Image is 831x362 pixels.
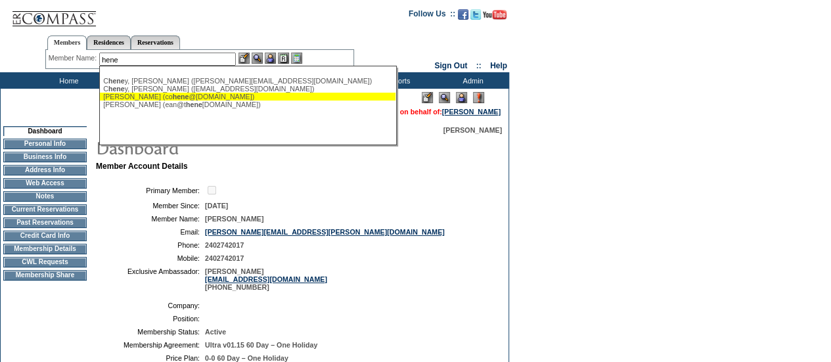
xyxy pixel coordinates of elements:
[3,139,87,149] td: Personal Info
[101,315,200,323] td: Position:
[205,202,228,210] span: [DATE]
[205,215,263,223] span: [PERSON_NAME]
[470,9,481,20] img: Follow us on Twitter
[483,10,506,20] img: Subscribe to our YouTube Channel
[3,165,87,175] td: Address Info
[101,302,200,309] td: Company:
[205,267,327,291] span: [PERSON_NAME] [PHONE_NUMBER]
[3,191,87,202] td: Notes
[443,126,502,134] span: [PERSON_NAME]
[470,13,481,21] a: Follow us on Twitter
[3,257,87,267] td: CWL Requests
[205,228,445,236] a: [PERSON_NAME][EMAIL_ADDRESS][PERSON_NAME][DOMAIN_NAME]
[101,184,200,196] td: Primary Member:
[101,215,200,223] td: Member Name:
[3,178,87,189] td: Web Access
[238,53,250,64] img: b_edit.gif
[490,61,507,70] a: Help
[95,134,358,160] img: pgTtlDashboard.gif
[422,92,433,103] img: Edit Mode
[409,8,455,24] td: Follow Us ::
[3,152,87,162] td: Business Info
[265,53,276,64] img: Impersonate
[103,93,392,101] div: [PERSON_NAME] (co @[DOMAIN_NAME])
[3,270,87,281] td: Membership Share
[30,72,105,89] td: Home
[350,108,501,116] span: You are acting on behalf of:
[442,108,501,116] a: [PERSON_NAME]
[3,204,87,215] td: Current Reservations
[3,231,87,241] td: Credit Card Info
[101,202,200,210] td: Member Since:
[103,101,392,108] div: [PERSON_NAME] (ean@t [DOMAIN_NAME])
[439,92,450,103] img: View Mode
[108,85,125,93] span: hene
[205,254,244,262] span: 2402742017
[473,92,484,103] img: Log Concern/Member Elevation
[434,61,467,70] a: Sign Out
[101,341,200,349] td: Membership Agreement:
[205,241,244,249] span: 2402742017
[205,275,327,283] a: [EMAIL_ADDRESS][DOMAIN_NAME]
[3,217,87,228] td: Past Reservations
[101,328,200,336] td: Membership Status:
[47,35,87,50] a: Members
[252,53,263,64] img: View
[458,9,468,20] img: Become our fan on Facebook
[186,101,202,108] span: hene
[49,53,99,64] div: Member Name:
[205,328,226,336] span: Active
[476,61,482,70] span: ::
[458,13,468,21] a: Become our fan on Facebook
[87,35,131,49] a: Residences
[103,77,392,85] div: C y, [PERSON_NAME] ([PERSON_NAME][EMAIL_ADDRESS][DOMAIN_NAME])
[278,53,289,64] img: Reservations
[101,267,200,291] td: Exclusive Ambassador:
[434,72,509,89] td: Admin
[3,126,87,136] td: Dashboard
[205,341,317,349] span: Ultra v01.15 60 Day – One Holiday
[103,85,392,93] div: C y, [PERSON_NAME] ([EMAIL_ADDRESS][DOMAIN_NAME])
[96,162,188,171] b: Member Account Details
[3,244,87,254] td: Membership Details
[101,254,200,262] td: Mobile:
[205,354,288,362] span: 0-0 60 Day – One Holiday
[101,228,200,236] td: Email:
[108,77,125,85] span: hene
[101,241,200,249] td: Phone:
[456,92,467,103] img: Impersonate
[291,53,302,64] img: b_calculator.gif
[101,354,200,362] td: Price Plan:
[483,13,506,21] a: Subscribe to our YouTube Channel
[131,35,180,49] a: Reservations
[173,93,189,101] span: hene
